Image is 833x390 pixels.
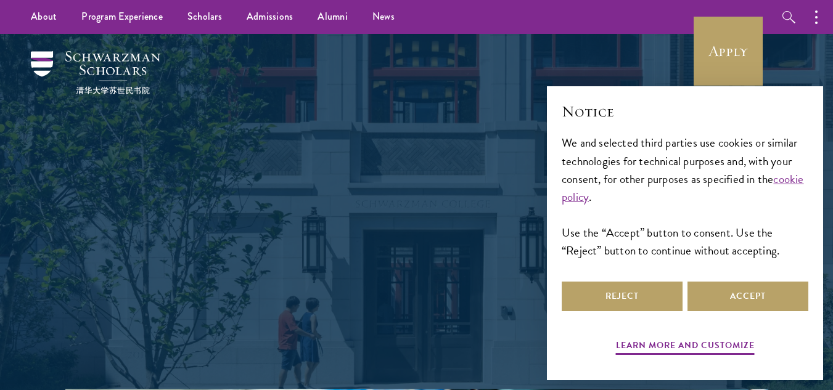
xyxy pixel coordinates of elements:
p: Schwarzman Scholars is a prestigious one-year, fully funded master’s program in global affairs at... [195,192,639,339]
button: Accept [687,282,808,311]
h2: Notice [562,101,808,122]
button: Reject [562,282,683,311]
a: cookie policy [562,170,804,206]
a: Apply [694,17,763,86]
button: Learn more and customize [616,338,755,357]
div: We and selected third parties use cookies or similar technologies for technical purposes and, wit... [562,134,808,259]
img: Schwarzman Scholars [31,51,160,94]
